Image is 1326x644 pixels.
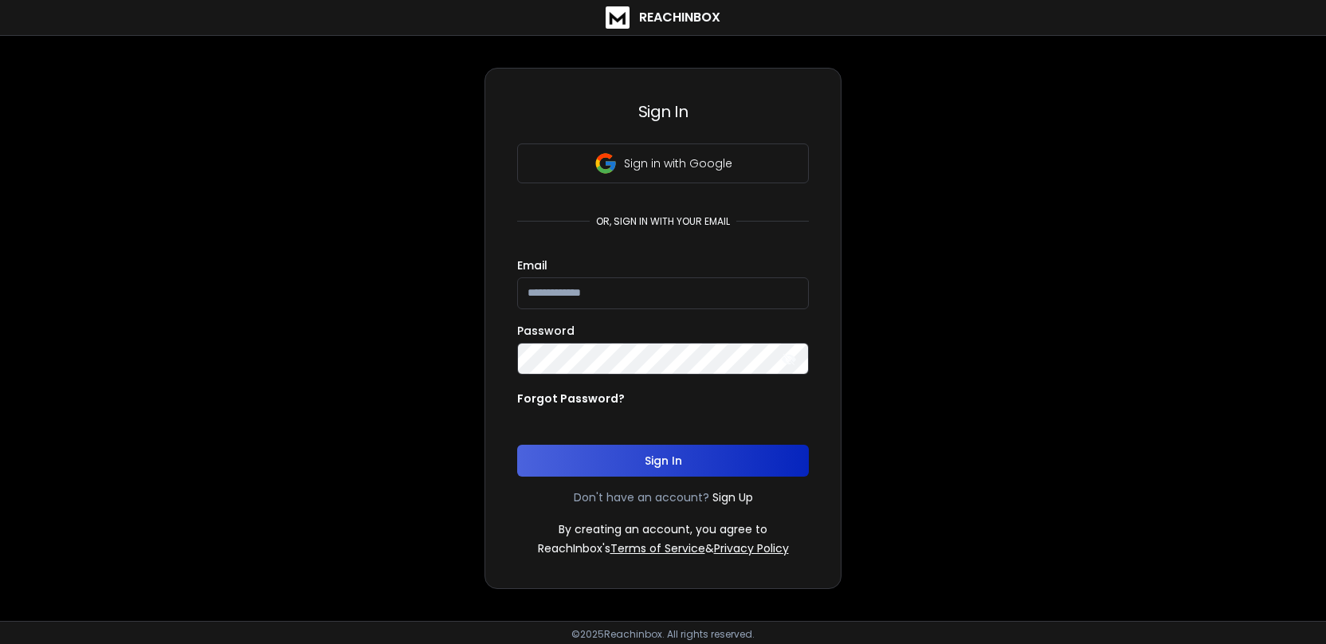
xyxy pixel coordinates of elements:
p: ReachInbox's & [538,540,789,556]
button: Sign in with Google [517,143,809,183]
p: Sign in with Google [624,155,732,171]
p: or, sign in with your email [590,215,736,228]
p: © 2025 Reachinbox. All rights reserved. [571,628,755,641]
a: Privacy Policy [714,540,789,556]
a: Terms of Service [610,540,705,556]
label: Email [517,260,547,271]
a: Sign Up [712,489,753,505]
h1: ReachInbox [639,8,720,27]
img: logo [606,6,630,29]
p: Don't have an account? [574,489,709,505]
p: By creating an account, you agree to [559,521,767,537]
h3: Sign In [517,100,809,123]
p: Forgot Password? [517,391,625,406]
label: Password [517,325,575,336]
a: ReachInbox [606,6,720,29]
button: Sign In [517,445,809,477]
